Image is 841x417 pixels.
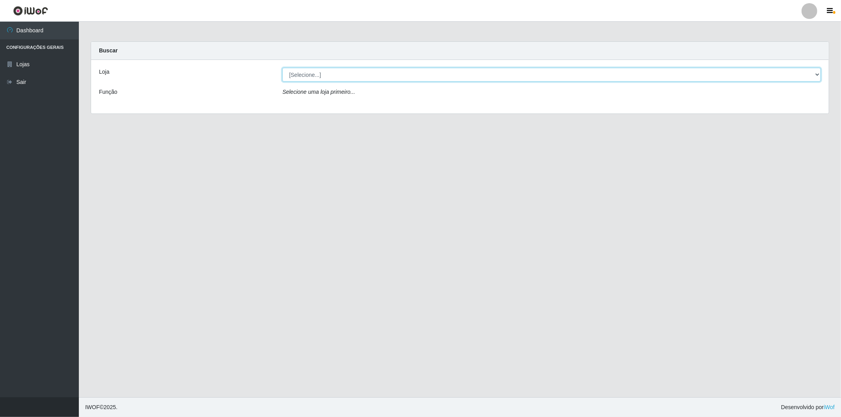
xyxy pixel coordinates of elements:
[99,47,117,54] strong: Buscar
[85,404,100,410] span: IWOF
[99,88,117,96] label: Função
[282,89,355,95] i: Selecione uma loja primeiro...
[781,403,835,411] span: Desenvolvido por
[99,68,109,76] label: Loja
[13,6,48,16] img: CoreUI Logo
[85,403,117,411] span: © 2025 .
[824,404,835,410] a: iWof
